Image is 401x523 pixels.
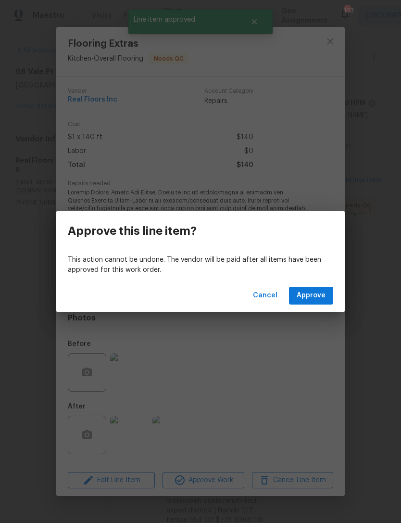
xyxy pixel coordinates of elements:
[249,287,281,305] button: Cancel
[297,290,326,302] span: Approve
[68,255,333,275] p: This action cannot be undone. The vendor will be paid after all items have been approved for this...
[253,290,277,302] span: Cancel
[68,224,197,238] h3: Approve this line item?
[289,287,333,305] button: Approve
